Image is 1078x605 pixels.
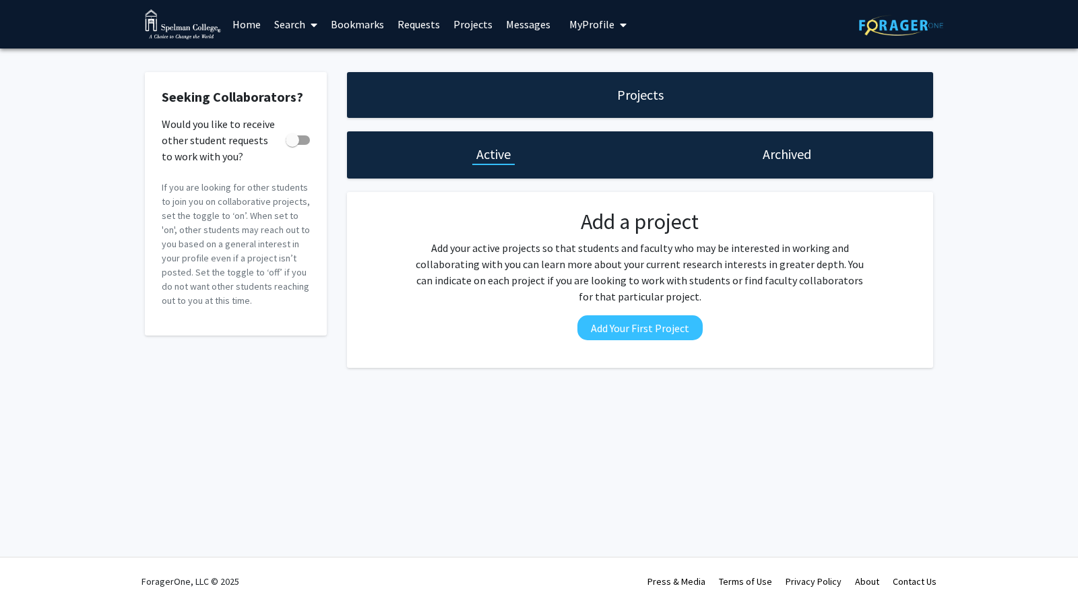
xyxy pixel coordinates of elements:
[412,209,868,234] h2: Add a project
[786,575,842,587] a: Privacy Policy
[162,181,310,308] p: If you are looking for other students to join you on collaborative projects, set the toggle to ‘o...
[162,89,310,105] h2: Seeking Collaborators?
[855,575,879,587] a: About
[10,544,57,595] iframe: Chat
[859,15,943,36] img: ForagerOne Logo
[719,575,772,587] a: Terms of Use
[447,1,499,48] a: Projects
[569,18,614,31] span: My Profile
[391,1,447,48] a: Requests
[763,145,811,164] h1: Archived
[226,1,267,48] a: Home
[647,575,705,587] a: Press & Media
[412,240,868,305] p: Add your active projects so that students and faculty who may be interested in working and collab...
[141,558,239,605] div: ForagerOne, LLC © 2025
[324,1,391,48] a: Bookmarks
[499,1,557,48] a: Messages
[893,575,937,587] a: Contact Us
[162,116,280,164] span: Would you like to receive other student requests to work with you?
[267,1,324,48] a: Search
[617,86,664,104] h1: Projects
[145,9,221,40] img: Spelman College Logo
[476,145,511,164] h1: Active
[577,315,703,340] button: Add Your First Project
